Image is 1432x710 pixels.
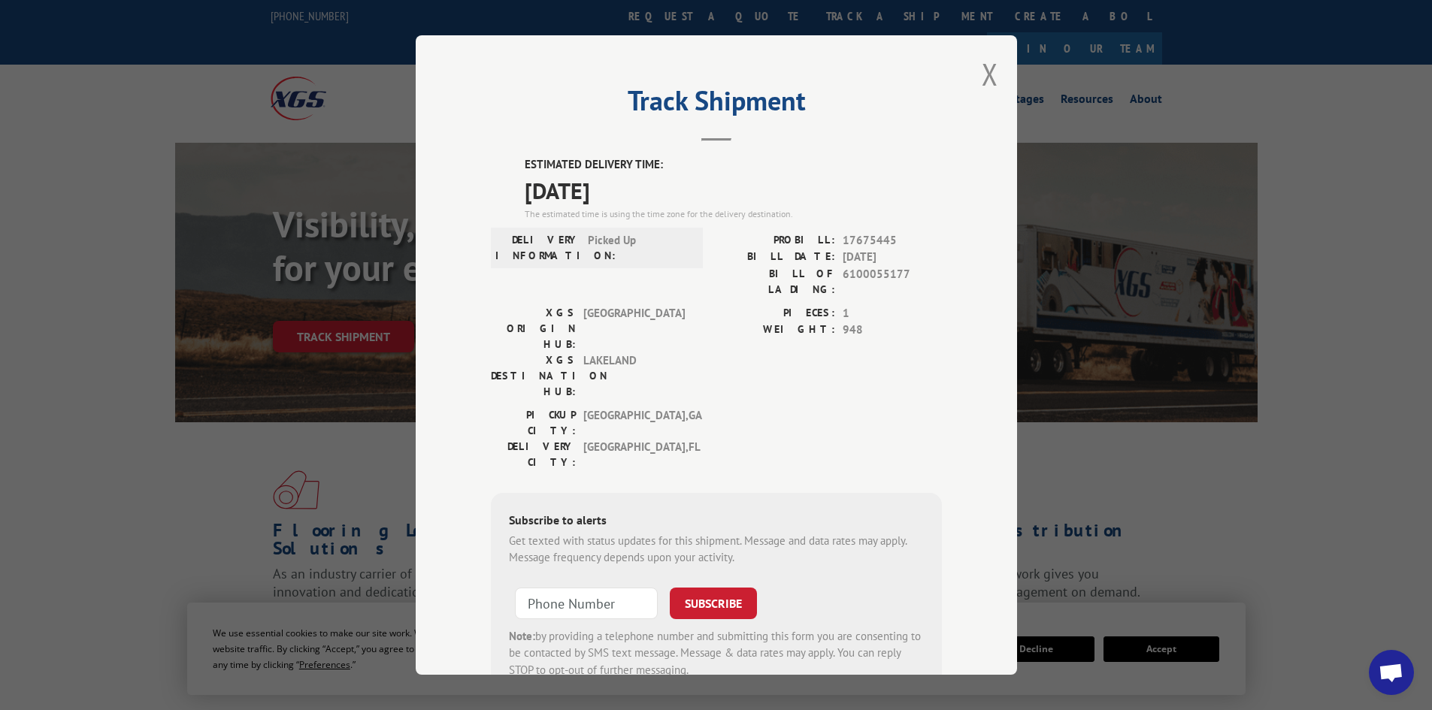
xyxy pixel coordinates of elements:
span: 17675445 [843,232,942,249]
h2: Track Shipment [491,90,942,119]
label: PIECES: [716,305,835,322]
label: PROBILL: [716,232,835,249]
div: Subscribe to alerts [509,511,924,533]
span: [GEOGRAPHIC_DATA] [583,305,685,352]
span: 1 [843,305,942,322]
span: [DATE] [525,174,942,207]
button: Close modal [982,54,998,94]
span: 6100055177 [843,266,942,298]
label: PICKUP CITY: [491,407,576,439]
label: DELIVERY INFORMATION: [495,232,580,264]
label: BILL DATE: [716,249,835,266]
label: XGS DESTINATION HUB: [491,352,576,400]
strong: Note: [509,629,535,643]
div: Open chat [1369,650,1414,695]
span: [GEOGRAPHIC_DATA] , GA [583,407,685,439]
div: The estimated time is using the time zone for the delivery destination. [525,207,942,221]
span: [GEOGRAPHIC_DATA] , FL [583,439,685,470]
span: Picked Up [588,232,689,264]
div: Get texted with status updates for this shipment. Message and data rates may apply. Message frequ... [509,533,924,566]
label: BILL OF LADING: [716,266,835,298]
span: 948 [843,322,942,339]
button: SUBSCRIBE [670,588,757,619]
input: Phone Number [515,588,658,619]
div: by providing a telephone number and submitting this form you are consenting to be contacted by SM... [509,628,924,679]
span: [DATE] [843,249,942,266]
label: WEIGHT: [716,322,835,339]
span: LAKELAND [583,352,685,400]
label: DELIVERY CITY: [491,439,576,470]
label: ESTIMATED DELIVERY TIME: [525,156,942,174]
label: XGS ORIGIN HUB: [491,305,576,352]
